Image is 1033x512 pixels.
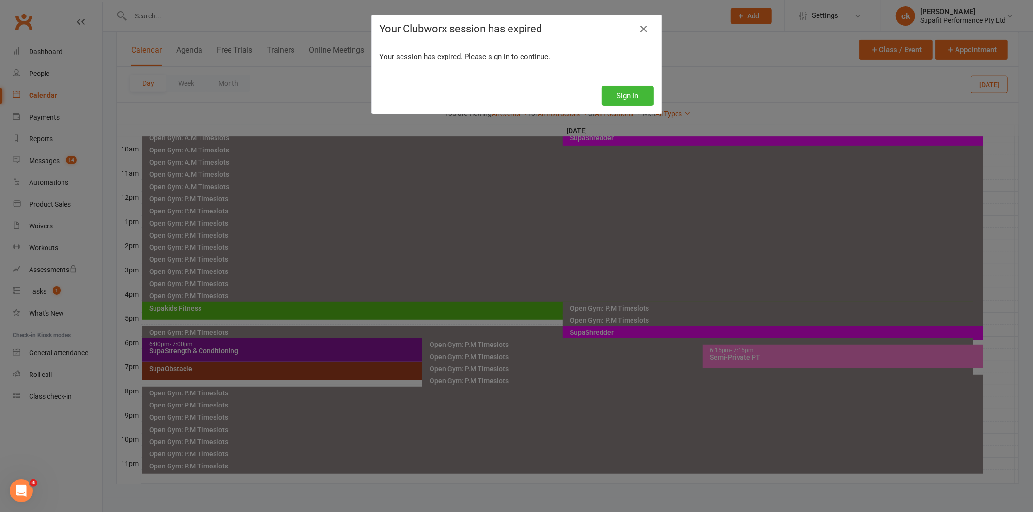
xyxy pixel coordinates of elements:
a: Close [636,21,652,37]
iframe: Intercom live chat [10,479,33,502]
button: Sign In [602,86,654,106]
h4: Your Clubworx session has expired [380,23,654,35]
span: Your session has expired. Please sign in to continue. [380,52,551,61]
span: 4 [30,479,37,487]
